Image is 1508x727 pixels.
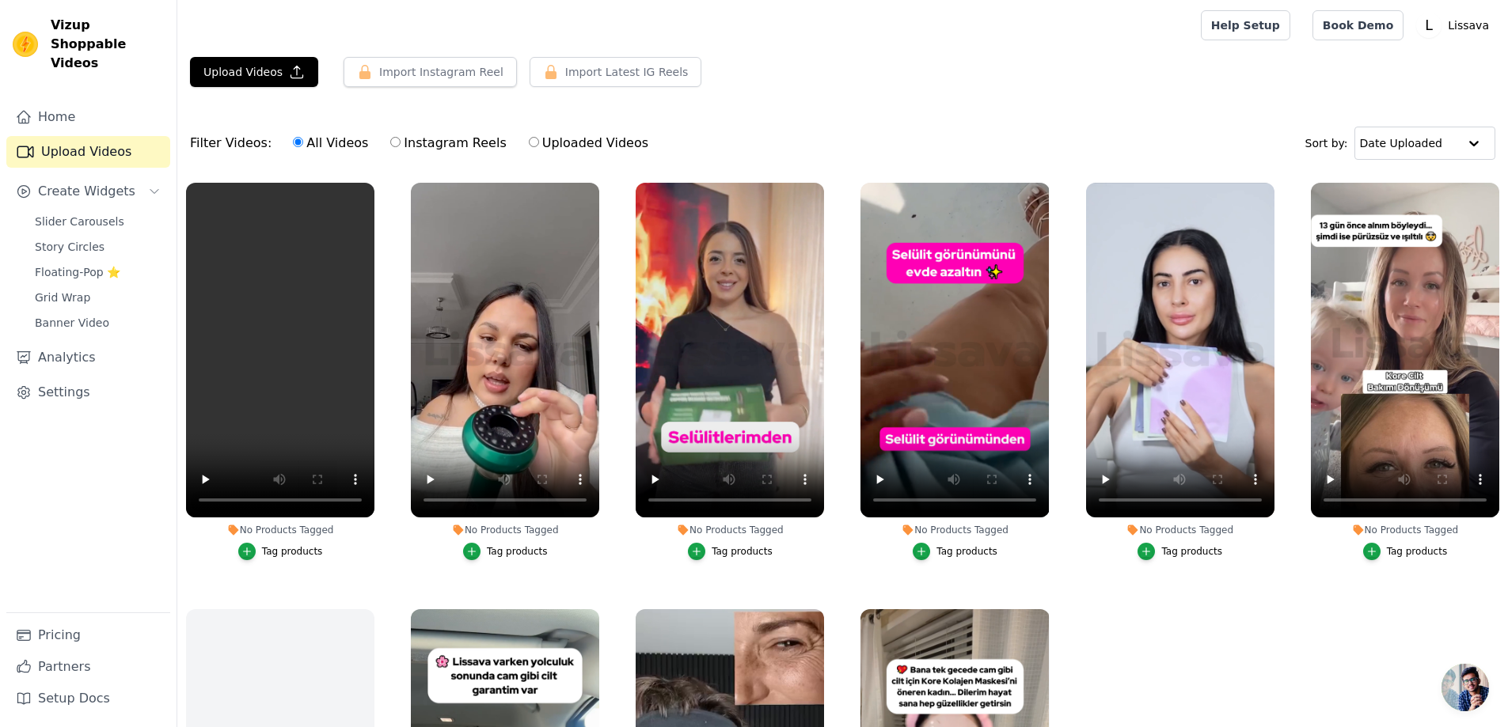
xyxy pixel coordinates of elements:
[1387,545,1448,558] div: Tag products
[1201,10,1290,40] a: Help Setup
[6,651,170,683] a: Partners
[292,133,369,153] label: All Videos
[35,290,90,305] span: Grid Wrap
[6,683,170,714] a: Setup Docs
[6,619,170,651] a: Pricing
[913,543,997,560] button: Tag products
[293,137,303,147] input: All Videos
[186,524,374,536] div: No Products Tagged
[13,32,38,57] img: Vizup
[35,214,124,229] span: Slider Carousels
[1312,10,1404,40] a: Book Demo
[1138,543,1222,560] button: Tag products
[38,182,135,201] span: Create Widgets
[6,176,170,207] button: Create Widgets
[712,545,773,558] div: Tag products
[389,133,507,153] label: Instagram Reels
[1425,17,1433,33] text: L
[390,137,401,147] input: Instagram Reels
[1305,127,1496,160] div: Sort by:
[1161,545,1222,558] div: Tag products
[6,377,170,408] a: Settings
[6,342,170,373] a: Analytics
[463,543,548,560] button: Tag products
[688,543,773,560] button: Tag products
[936,545,997,558] div: Tag products
[344,57,517,87] button: Import Instagram Reel
[238,543,323,560] button: Tag products
[1086,524,1274,536] div: No Products Tagged
[530,57,702,87] button: Import Latest IG Reels
[25,312,170,334] a: Banner Video
[25,236,170,258] a: Story Circles
[487,545,548,558] div: Tag products
[565,64,689,80] span: Import Latest IG Reels
[262,545,323,558] div: Tag products
[1442,664,1489,711] a: Açık sohbet
[411,524,599,536] div: No Products Tagged
[35,264,120,280] span: Floating-Pop ⭐
[51,16,164,73] span: Vizup Shoppable Videos
[1311,524,1499,536] div: No Products Tagged
[529,137,539,147] input: Uploaded Videos
[190,125,657,161] div: Filter Videos:
[190,57,318,87] button: Upload Videos
[35,315,109,331] span: Banner Video
[1363,543,1448,560] button: Tag products
[1416,11,1495,40] button: L Lissava
[25,210,170,233] a: Slider Carousels
[860,524,1049,536] div: No Products Tagged
[35,239,104,255] span: Story Circles
[636,524,824,536] div: No Products Tagged
[25,286,170,309] a: Grid Wrap
[6,136,170,168] a: Upload Videos
[1442,11,1495,40] p: Lissava
[6,101,170,133] a: Home
[25,261,170,283] a: Floating-Pop ⭐
[528,133,649,153] label: Uploaded Videos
